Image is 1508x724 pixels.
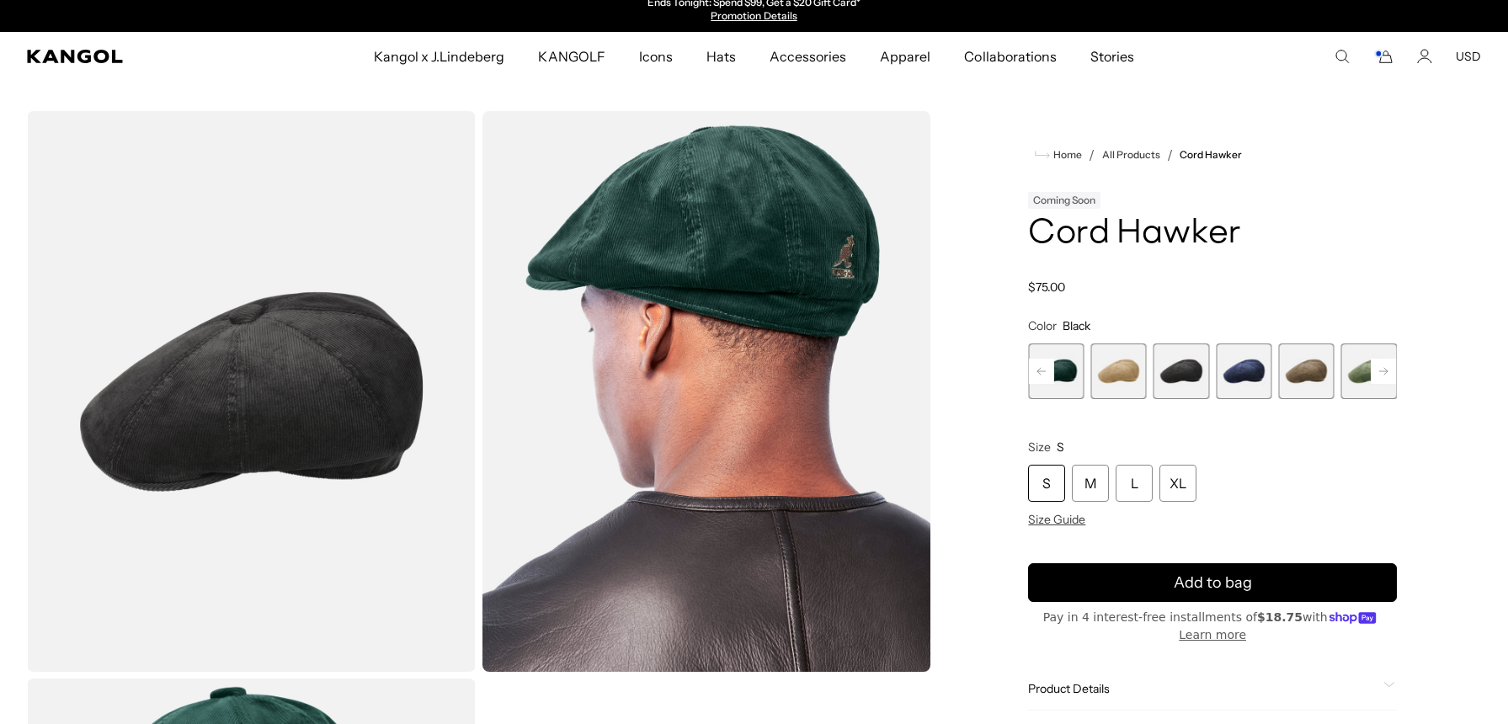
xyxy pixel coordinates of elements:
[964,32,1056,81] span: Collaborations
[482,111,931,672] img: forrester
[1028,465,1065,502] div: S
[706,32,736,81] span: Hats
[1072,465,1109,502] div: M
[1341,343,1397,399] div: 8 of 9
[357,32,522,81] a: Kangol x J.Lindeberg
[1028,439,1051,455] span: Size
[639,32,673,81] span: Icons
[1063,318,1090,333] span: Black
[1154,343,1209,399] label: Black
[1180,149,1242,161] a: Cord Hawker
[1090,32,1134,81] span: Stories
[1074,32,1151,81] a: Stories
[1091,343,1147,399] label: Beige
[1102,149,1160,161] a: All Products
[1057,439,1064,455] span: S
[1028,563,1397,602] button: Add to bag
[1091,343,1147,399] div: 4 of 9
[1174,572,1252,594] span: Add to bag
[947,32,1073,81] a: Collaborations
[1028,216,1397,253] h1: Cord Hawker
[374,32,505,81] span: Kangol x J.Lindeberg
[1028,192,1100,209] div: Coming Soon
[1028,512,1085,527] span: Size Guide
[1278,343,1334,399] div: 7 of 9
[1335,49,1350,64] summary: Search here
[1082,145,1095,165] li: /
[1216,343,1271,399] div: 6 of 9
[1028,343,1084,399] label: Forrester
[1278,343,1334,399] label: Nickel
[521,32,621,81] a: KANGOLF
[1341,343,1397,399] label: Olive
[1160,145,1173,165] li: /
[1216,343,1271,399] label: Navy
[1456,49,1481,64] button: USD
[622,32,690,81] a: Icons
[1028,681,1377,696] span: Product Details
[1028,279,1065,295] span: $75.00
[538,32,605,81] span: KANGOLF
[1116,465,1153,502] div: L
[1159,465,1196,502] div: XL
[1028,145,1397,165] nav: breadcrumbs
[1050,149,1082,161] span: Home
[690,32,753,81] a: Hats
[1035,147,1082,162] a: Home
[863,32,947,81] a: Apparel
[1028,343,1084,399] div: 3 of 9
[27,50,247,63] a: Kangol
[753,32,863,81] a: Accessories
[1028,318,1057,333] span: Color
[770,32,846,81] span: Accessories
[27,111,476,672] img: color-black
[880,32,930,81] span: Apparel
[1373,49,1393,64] button: Cart
[711,9,797,22] a: Promotion Details
[1417,49,1432,64] a: Account
[1154,343,1209,399] div: 5 of 9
